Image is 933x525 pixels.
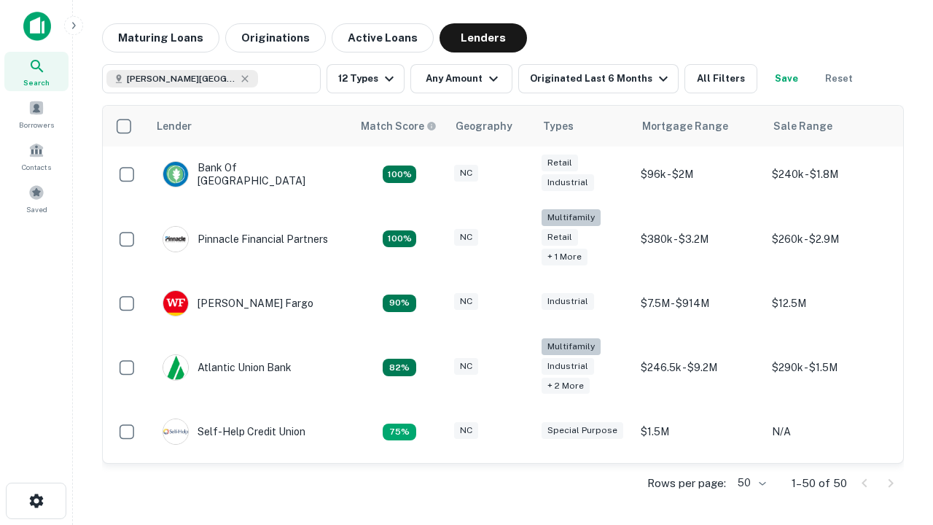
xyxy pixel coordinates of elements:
[163,291,188,316] img: picture
[792,475,847,492] p: 1–50 of 50
[542,209,601,226] div: Multifamily
[383,295,416,312] div: Matching Properties: 12, hasApolloMatch: undefined
[860,362,933,432] iframe: Chat Widget
[23,77,50,88] span: Search
[530,70,672,87] div: Originated Last 6 Months
[765,404,896,459] td: N/A
[163,354,292,381] div: Atlantic Union Bank
[534,106,633,147] th: Types
[732,472,768,494] div: 50
[163,355,188,380] img: picture
[148,106,352,147] th: Lender
[542,358,594,375] div: Industrial
[102,23,219,52] button: Maturing Loans
[352,106,447,147] th: Capitalize uses an advanced AI algorithm to match your search with the best lender. The match sco...
[383,230,416,248] div: Matching Properties: 24, hasApolloMatch: undefined
[765,106,896,147] th: Sale Range
[542,422,623,439] div: Special Purpose
[633,147,765,202] td: $96k - $2M
[383,424,416,441] div: Matching Properties: 10, hasApolloMatch: undefined
[765,202,896,276] td: $260k - $2.9M
[633,202,765,276] td: $380k - $3.2M
[22,161,51,173] span: Contacts
[361,118,434,134] h6: Match Score
[4,179,69,218] a: Saved
[4,52,69,91] a: Search
[383,166,416,183] div: Matching Properties: 14, hasApolloMatch: undefined
[127,72,236,85] span: [PERSON_NAME][GEOGRAPHIC_DATA], [GEOGRAPHIC_DATA]
[163,227,188,252] img: picture
[332,23,434,52] button: Active Loans
[456,117,512,135] div: Geography
[23,12,51,41] img: capitalize-icon.png
[163,290,313,316] div: [PERSON_NAME] Fargo
[684,64,757,93] button: All Filters
[327,64,405,93] button: 12 Types
[163,419,305,445] div: Self-help Credit Union
[765,331,896,405] td: $290k - $1.5M
[542,229,578,246] div: Retail
[633,276,765,331] td: $7.5M - $914M
[542,293,594,310] div: Industrial
[454,293,478,310] div: NC
[543,117,574,135] div: Types
[225,23,326,52] button: Originations
[647,475,726,492] p: Rows per page:
[447,106,534,147] th: Geography
[383,359,416,376] div: Matching Properties: 11, hasApolloMatch: undefined
[454,229,478,246] div: NC
[19,119,54,131] span: Borrowers
[542,155,578,171] div: Retail
[518,64,679,93] button: Originated Last 6 Months
[542,174,594,191] div: Industrial
[454,358,478,375] div: NC
[410,64,512,93] button: Any Amount
[4,136,69,176] a: Contacts
[542,338,601,355] div: Multifamily
[26,203,47,215] span: Saved
[4,94,69,133] a: Borrowers
[816,64,862,93] button: Reset
[542,378,590,394] div: + 2 more
[361,118,437,134] div: Capitalize uses an advanced AI algorithm to match your search with the best lender. The match sco...
[773,117,832,135] div: Sale Range
[642,117,728,135] div: Mortgage Range
[157,117,192,135] div: Lender
[763,64,810,93] button: Save your search to get updates of matches that match your search criteria.
[454,165,478,182] div: NC
[633,106,765,147] th: Mortgage Range
[163,419,188,444] img: picture
[542,249,587,265] div: + 1 more
[163,161,337,187] div: Bank Of [GEOGRAPHIC_DATA]
[454,422,478,439] div: NC
[163,226,328,252] div: Pinnacle Financial Partners
[163,162,188,187] img: picture
[765,276,896,331] td: $12.5M
[633,404,765,459] td: $1.5M
[440,23,527,52] button: Lenders
[633,331,765,405] td: $246.5k - $9.2M
[765,147,896,202] td: $240k - $1.8M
